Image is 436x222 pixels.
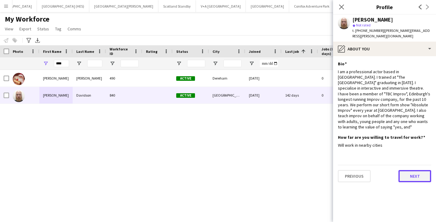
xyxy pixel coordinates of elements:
span: Last job [285,49,299,54]
button: [GEOGRAPHIC_DATA][PERSON_NAME] [89,0,158,12]
button: [GEOGRAPHIC_DATA] (HES) [37,0,89,12]
div: 142 days [282,87,318,104]
span: Rating [146,49,157,54]
span: Comms [68,26,81,32]
span: City [213,49,220,54]
h3: Bio [338,61,347,67]
h3: How far are you willing to travel for work? [338,135,425,140]
span: My Workforce [5,15,49,24]
span: Jobs (last 90 days) [322,47,346,56]
a: View [2,25,16,33]
span: Status [176,49,188,54]
div: [PERSON_NAME] [352,17,393,22]
div: [DATE] [245,70,282,87]
button: V+A [GEOGRAPHIC_DATA] [196,0,246,12]
span: Status [37,26,49,32]
span: Joined [249,49,261,54]
button: Open Filter Menu [249,61,254,66]
div: About you [333,42,436,56]
input: City Filter Input [223,60,242,67]
div: 840 [106,87,142,104]
input: Workforce ID Filter Input [121,60,139,67]
span: Photo [13,49,23,54]
div: 490 [106,70,142,87]
div: 0 [318,87,357,104]
img: Gregor Davidson [13,90,25,102]
button: Open Filter Menu [76,61,82,66]
input: Joined Filter Input [260,60,278,67]
button: Open Filter Menu [176,61,182,66]
button: Open Filter Menu [110,61,115,66]
input: Last Name Filter Input [87,60,102,67]
button: Open Filter Menu [213,61,218,66]
span: Active [176,76,195,81]
div: 0 [318,70,357,87]
span: | [PERSON_NAME][EMAIL_ADDRESS][PERSON_NAME][DOMAIN_NAME] [352,28,430,38]
button: Previous [338,170,371,182]
div: [PERSON_NAME] [39,70,73,87]
span: Workforce ID [110,47,131,56]
div: [PERSON_NAME] [39,87,73,104]
a: Comms [65,25,84,33]
button: Scotland Standby [158,0,196,12]
div: [DATE] [245,87,282,104]
div: Davidson [73,87,106,104]
button: [GEOGRAPHIC_DATA] [246,0,289,12]
span: Not rated [356,23,371,27]
button: Open Filter Menu [43,61,48,66]
h3: Profile [333,3,436,11]
input: First Name Filter Input [54,60,69,67]
span: First Name [43,49,61,54]
img: Greg Powles [13,73,25,85]
span: View [5,26,13,32]
div: [GEOGRAPHIC_DATA] [209,87,245,104]
div: Will work in nearby cities [338,142,431,148]
span: t. [PHONE_NUMBER] [352,28,384,33]
a: Tag [53,25,64,33]
span: Tag [55,26,61,32]
button: Conifox Adventure Park [289,0,335,12]
a: Status [35,25,51,33]
div: I am a professional actor based in [GEOGRAPHIC_DATA]. I trained at "The [GEOGRAPHIC_DATA]" gradua... [338,69,431,130]
div: Dereham [209,70,245,87]
app-action-btn: Export XLSX [34,37,41,44]
span: Last Name [76,49,94,54]
input: Status Filter Input [187,60,205,67]
span: Export [19,26,31,32]
app-action-btn: Advanced filters [25,37,32,44]
a: Export [17,25,34,33]
button: Next [398,170,431,182]
span: Active [176,93,195,98]
div: [PERSON_NAME] [73,70,106,87]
